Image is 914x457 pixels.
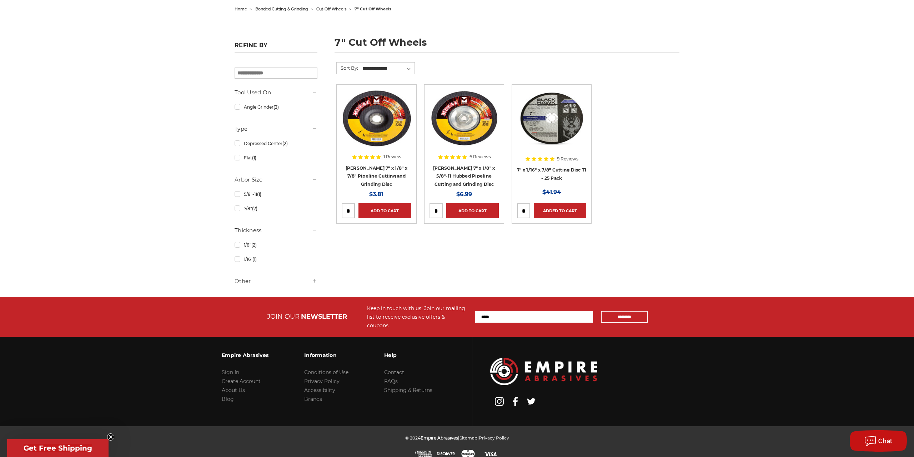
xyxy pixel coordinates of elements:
label: Sort By: [337,63,358,73]
a: Angle Grinder [235,101,317,113]
a: cut-off wheels [316,6,346,11]
a: Add to Cart [446,203,499,218]
a: home [235,6,247,11]
img: Empire Abrasives Logo Image [490,358,597,385]
button: Close teaser [107,433,114,441]
a: Privacy Policy [304,378,340,384]
a: Conditions of Use [304,369,348,376]
span: $6.99 [456,191,472,198]
a: FAQs [384,378,398,384]
span: JOIN OUR [267,313,300,321]
span: (3) [273,104,279,110]
h5: Refine by [235,42,317,53]
a: [PERSON_NAME] 7" x 1/8" x 7/8" Pipeline Cutting and Grinding Disc [346,165,407,187]
a: Accessibility [304,387,335,393]
span: (2) [251,242,257,248]
button: Chat [850,430,907,452]
span: (1) [252,257,257,262]
span: (2) [252,206,257,211]
a: Contact [384,369,404,376]
a: Mercer 7" x 1/8" x 5/8"-11 Hubbed Cutting and Light Grinding Wheel [430,90,499,181]
a: Privacy Policy [479,435,509,441]
p: © 2024 | | [405,433,509,442]
img: Mercer 7" x 1/8" x 7/8 Cutting and Light Grinding Wheel [342,90,411,147]
a: 1/16" [235,253,317,265]
span: (1) [257,192,261,197]
span: (2) [282,141,288,146]
h3: Information [304,348,348,363]
a: About Us [222,387,245,393]
a: Depressed Center [235,137,317,150]
h3: Help [384,348,432,363]
div: Get Free ShippingClose teaser [7,439,109,457]
img: 7 x 1/16 x 7/8 abrasive cut off wheel [517,90,586,147]
a: Add to Cart [358,203,411,218]
a: Brands [304,396,322,402]
span: NEWSLETTER [301,313,347,321]
a: 5/8"-11 [235,188,317,200]
span: $3.81 [369,191,383,198]
a: Blog [222,396,234,402]
select: Sort By: [361,63,415,74]
h1: 7" cut off wheels [335,38,679,53]
span: (1) [252,155,256,160]
span: 7" cut off wheels [355,6,391,11]
a: 1/8" [235,239,317,251]
span: Chat [878,438,893,444]
a: 7 x 1/16 x 7/8 abrasive cut off wheel [517,90,586,181]
a: Shipping & Returns [384,387,432,393]
h5: Thickness [235,226,317,235]
span: $41.94 [542,189,561,195]
span: Get Free Shipping [24,444,92,452]
h5: Type [235,125,317,133]
a: 7/8" [235,202,317,215]
a: [PERSON_NAME] 7" x 1/8" x 5/8"-11 Hubbed Pipeline Cutting and Grinding Disc [433,165,495,187]
a: bonded cutting & grinding [255,6,308,11]
div: Keep in touch with us! Join our mailing list to receive exclusive offers & coupons. [367,304,468,330]
h5: Tool Used On [235,88,317,97]
h3: Empire Abrasives [222,348,268,363]
h5: Other [235,277,317,285]
a: Added to Cart [534,203,586,218]
h5: Arbor Size [235,175,317,184]
a: Sign In [222,369,239,376]
a: Create Account [222,378,261,384]
a: Flat [235,151,317,164]
a: Mercer 7" x 1/8" x 7/8 Cutting and Light Grinding Wheel [342,90,411,181]
a: Sitemap [459,435,477,441]
img: Mercer 7" x 1/8" x 5/8"-11 Hubbed Cutting and Light Grinding Wheel [430,90,499,147]
span: Empire Abrasives [421,435,458,441]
